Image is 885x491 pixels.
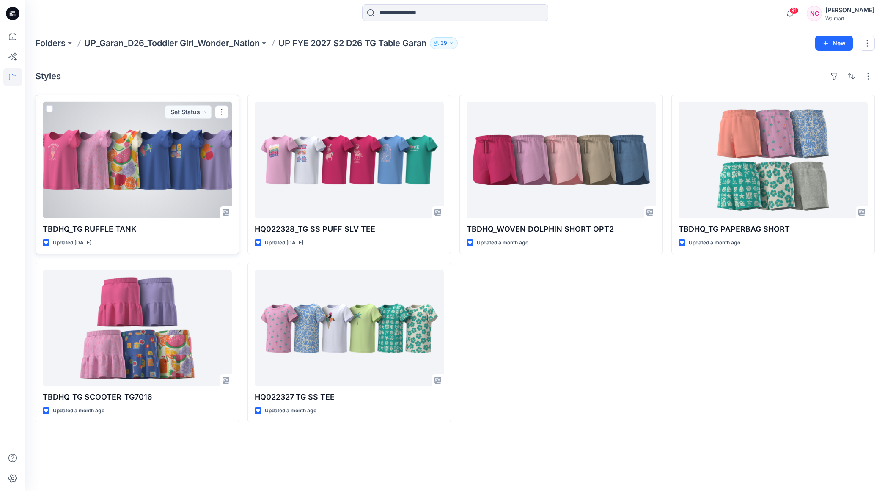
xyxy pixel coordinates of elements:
button: 39 [430,37,458,49]
p: Updated a month ago [689,239,740,247]
a: TBDHQ_WOVEN DOLPHIN SHORT OPT2 [467,102,656,218]
a: TBDHQ_TG PAPERBAG SHORT [679,102,868,218]
p: TBDHQ_TG PAPERBAG SHORT [679,223,868,235]
a: TBDHQ_TG RUFFLE TANK [43,102,232,218]
a: UP_Garan_D26_Toddler Girl_Wonder_Nation [84,37,260,49]
a: Folders [36,37,66,49]
p: HQ022328_TG SS PUFF SLV TEE [255,223,444,235]
a: TBDHQ_TG SCOOTER_TG7016 [43,270,232,386]
p: 39 [440,38,447,48]
p: Updated [DATE] [265,239,303,247]
div: NC [807,6,822,21]
h4: Styles [36,71,61,81]
p: Updated a month ago [265,406,316,415]
p: Updated a month ago [477,239,528,247]
span: 31 [789,7,799,14]
button: New [815,36,853,51]
a: HQ022328_TG SS PUFF SLV TEE [255,102,444,218]
p: Updated [DATE] [53,239,91,247]
div: Walmart [825,15,874,22]
p: TBDHQ_TG SCOOTER_TG7016 [43,391,232,403]
p: UP FYE 2027 S2 D26 TG Table Garan [278,37,426,49]
a: HQ022327_TG SS TEE [255,270,444,386]
p: TBDHQ_TG RUFFLE TANK [43,223,232,235]
p: TBDHQ_WOVEN DOLPHIN SHORT OPT2 [467,223,656,235]
p: HQ022327_TG SS TEE [255,391,444,403]
div: [PERSON_NAME] [825,5,874,15]
p: Updated a month ago [53,406,104,415]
